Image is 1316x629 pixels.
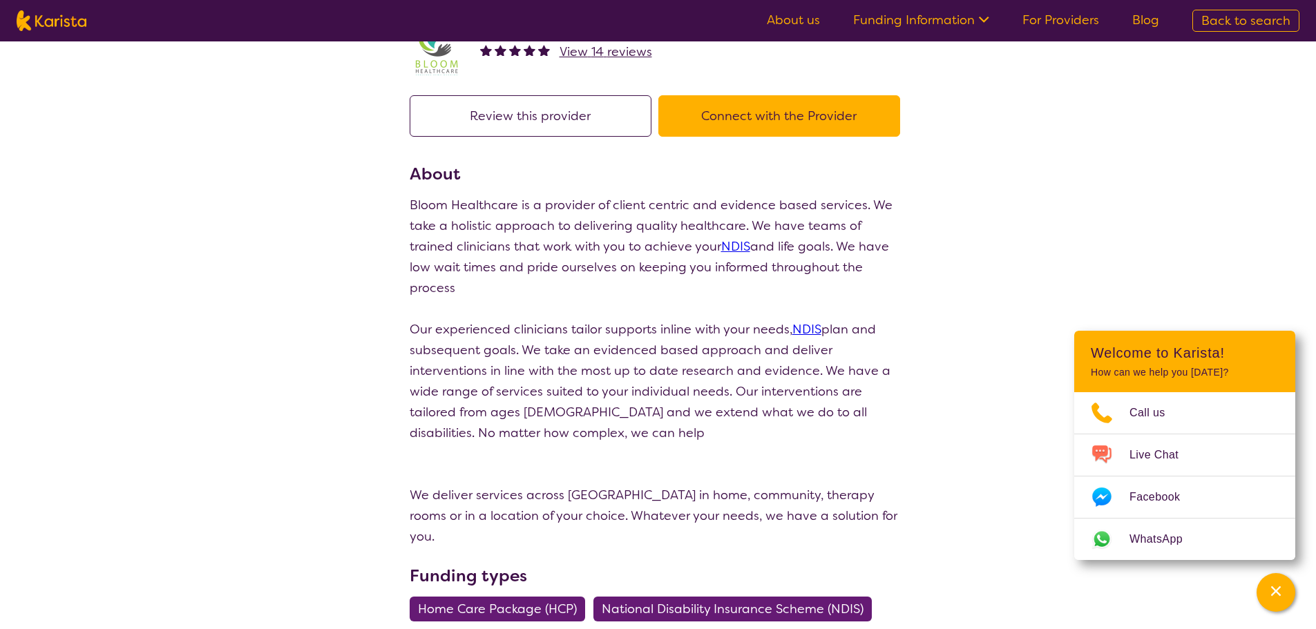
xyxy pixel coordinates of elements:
span: Facebook [1129,487,1196,507]
img: Karista logo [17,10,86,31]
span: Call us [1129,403,1182,423]
a: NDIS [721,238,750,255]
h2: Bloom Healthcare - [MEDICAL_DATA] [480,17,861,41]
a: National Disability Insurance Scheme (NDIS) [593,601,880,617]
h3: Funding types [410,563,907,588]
a: Blog [1132,12,1159,28]
span: Live Chat [1129,445,1195,465]
p: Our experienced clinicians tailor supports inline with your needs, plan and subsequent goals. We ... [410,319,907,443]
button: Connect with the Provider [658,95,900,137]
span: WhatsApp [1129,529,1199,550]
a: For Providers [1022,12,1099,28]
span: View 14 reviews [560,43,652,60]
img: fullstar [509,44,521,56]
img: fullstar [495,44,506,56]
img: fullstar [480,44,492,56]
ul: Choose channel [1074,392,1295,560]
a: Home Care Package (HCP) [410,601,593,617]
p: How can we help you [DATE]? [1091,367,1279,378]
p: Bloom Healthcare is a provider of client centric and evidence based services. We take a holistic ... [410,195,907,298]
a: View 14 reviews [560,41,652,62]
h3: About [410,162,907,186]
a: Funding Information [853,12,989,28]
span: Back to search [1201,12,1290,29]
a: Web link opens in a new tab. [1074,519,1295,560]
a: About us [767,12,820,28]
a: Back to search [1192,10,1299,32]
a: Review this provider [410,108,658,124]
span: National Disability Insurance Scheme (NDIS) [602,597,864,621]
img: fullstar [524,44,535,56]
a: Connect with the Provider [658,108,907,124]
div: Channel Menu [1074,331,1295,560]
img: kyxjko9qh2ft7c3q1pd9.jpg [410,20,465,75]
button: Channel Menu [1257,573,1295,612]
h2: Welcome to Karista! [1091,345,1279,361]
a: NDIS [792,321,821,338]
span: Home Care Package (HCP) [418,597,577,621]
img: fullstar [538,44,550,56]
button: Review this provider [410,95,651,137]
p: We deliver services across [GEOGRAPHIC_DATA] in home, community, therapy rooms or in a location o... [410,485,907,547]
